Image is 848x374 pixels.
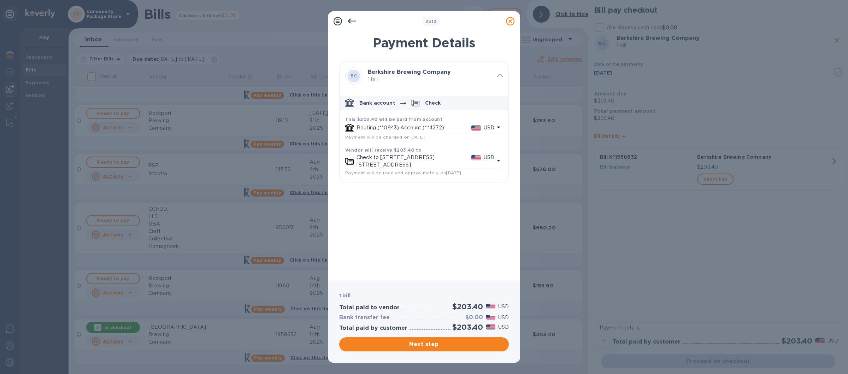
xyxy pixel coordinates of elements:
h3: Total paid to vendor [339,304,400,311]
img: USD [471,155,481,160]
h3: Bank transfer fee [339,314,390,321]
h2: $203.40 [452,302,483,311]
p: Check to [STREET_ADDRESS] [STREET_ADDRESS] [357,154,471,169]
img: USD [486,315,495,320]
img: USD [486,304,495,309]
h2: $203.40 [452,323,483,332]
p: USD [498,314,509,321]
p: USD [498,303,509,310]
img: USD [486,325,495,329]
img: USD [471,125,481,130]
p: USD [484,124,494,132]
span: 2 [425,19,428,24]
h1: Payment Details [339,35,509,50]
b: This $203.40 will be paid from account [345,117,442,122]
b: 1 bill [339,293,351,298]
p: Routing (**0943) Account (**4272) [357,124,471,132]
span: Next step [345,340,503,349]
b: of 3 [425,19,437,24]
b: Berkshire Brewing Company [368,69,451,75]
div: BCBerkshire Brewing Company 1 bill [340,62,508,90]
button: Next step [339,337,509,351]
b: Vendor will receive $203.40 to [345,147,422,153]
div: default-method [340,93,508,182]
p: Check [425,99,441,106]
b: BC [351,73,357,78]
span: Payment will be charged on [DATE] [345,134,425,140]
h3: Total paid by customer [339,325,407,332]
p: USD [484,154,494,161]
p: 1 bill [368,76,491,83]
h3: $0.00 [465,314,483,321]
p: Bank account [359,99,395,106]
span: Payment will be received approximately on [DATE] [345,170,461,175]
p: USD [498,323,509,331]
